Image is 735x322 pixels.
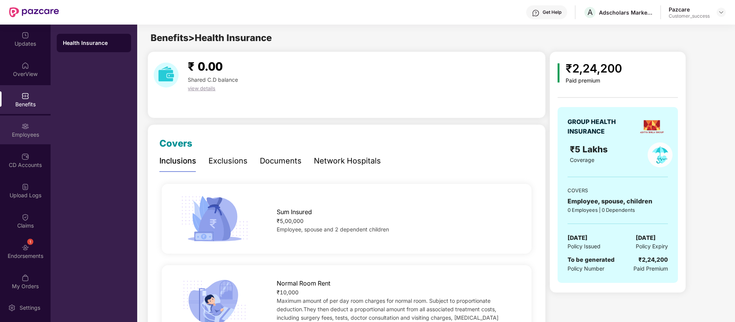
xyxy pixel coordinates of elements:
img: svg+xml;base64,PHN2ZyBpZD0iRW1wbG95ZWVzIiB4bWxucz0iaHR0cDovL3d3dy53My5vcmcvMjAwMC9zdmciIHdpZHRoPS... [21,122,29,130]
div: Adscholars Marketing India Private Limited [599,9,653,16]
span: A [587,8,593,17]
div: ₹5,00,000 [277,217,515,225]
div: Paid premium [566,78,622,84]
div: 0 Employees | 0 Dependents [568,206,668,214]
img: svg+xml;base64,PHN2ZyBpZD0iTXlfT3JkZXJzIiBkYXRhLW5hbWU9Ik15IE9yZGVycyIgeG1sbnM9Imh0dHA6Ly93d3cudz... [21,274,29,282]
div: 1 [27,239,33,245]
span: Benefits > Health Insurance [151,32,272,43]
img: svg+xml;base64,PHN2ZyBpZD0iU2V0dGluZy0yMHgyMCIgeG1sbnM9Imh0dHA6Ly93d3cudzMub3JnLzIwMDAvc3ZnIiB3aW... [8,304,16,312]
span: Policy Number [568,265,604,272]
img: policyIcon [648,142,673,167]
div: ₹2,24,200 [638,255,668,264]
div: Health Insurance [63,39,125,47]
div: Get Help [543,9,561,15]
img: download [154,63,179,88]
span: view details [188,85,215,91]
div: Exclusions [208,155,248,167]
img: svg+xml;base64,PHN2ZyBpZD0iQ2xhaW0iIHhtbG5zPSJodHRwOi8vd3d3LnczLm9yZy8yMDAwL3N2ZyIgd2lkdGg9IjIwIi... [21,213,29,221]
img: svg+xml;base64,PHN2ZyBpZD0iRW5kb3JzZW1lbnRzIiB4bWxucz0iaHR0cDovL3d3dy53My5vcmcvMjAwMC9zdmciIHdpZH... [21,244,29,251]
img: svg+xml;base64,PHN2ZyBpZD0iRHJvcGRvd24tMzJ4MzIiIHhtbG5zPSJodHRwOi8vd3d3LnczLm9yZy8yMDAwL3N2ZyIgd2... [718,9,724,15]
span: Policy Expiry [636,242,668,251]
div: Documents [260,155,302,167]
div: Pazcare [669,6,710,13]
span: ₹5 Lakhs [570,144,610,154]
span: Policy Issued [568,242,600,251]
span: Covers [159,138,192,149]
span: Shared C.D balance [188,76,238,83]
div: ₹10,000 [277,288,515,297]
div: Inclusions [159,155,196,167]
div: Network Hospitals [314,155,381,167]
span: ₹ 0.00 [188,59,223,73]
img: svg+xml;base64,PHN2ZyBpZD0iSG9tZSIgeG1sbnM9Imh0dHA6Ly93d3cudzMub3JnLzIwMDAvc3ZnIiB3aWR0aD0iMjAiIG... [21,62,29,69]
span: Sum Insured [277,207,312,217]
span: To be generated [568,256,615,263]
img: New Pazcare Logo [9,7,59,17]
span: Paid Premium [633,264,668,273]
span: Normal Room Rent [277,279,330,288]
div: Employee, spouse, children [568,197,668,206]
img: icon [558,63,559,83]
img: svg+xml;base64,PHN2ZyBpZD0iVXBkYXRlZCIgeG1sbnM9Imh0dHA6Ly93d3cudzMub3JnLzIwMDAvc3ZnIiB3aWR0aD0iMj... [21,31,29,39]
div: GROUP HEALTH INSURANCE [568,117,635,136]
img: svg+xml;base64,PHN2ZyBpZD0iQmVuZWZpdHMiIHhtbG5zPSJodHRwOi8vd3d3LnczLm9yZy8yMDAwL3N2ZyIgd2lkdGg9Ij... [21,92,29,100]
div: Settings [17,304,43,312]
span: [DATE] [568,233,587,243]
span: Employee, spouse and 2 dependent children [277,226,389,233]
div: ₹2,24,200 [566,59,622,78]
img: icon [178,193,251,244]
img: insurerLogo [638,113,665,140]
img: svg+xml;base64,PHN2ZyBpZD0iQ0RfQWNjb3VudHMiIGRhdGEtbmFtZT0iQ0QgQWNjb3VudHMiIHhtbG5zPSJodHRwOi8vd3... [21,153,29,160]
span: Coverage [570,157,594,163]
span: [DATE] [636,233,656,243]
div: COVERS [568,187,668,194]
img: svg+xml;base64,PHN2ZyBpZD0iVXBsb2FkX0xvZ3MiIGRhdGEtbmFtZT0iVXBsb2FkIExvZ3MiIHhtbG5zPSJodHRwOi8vd3... [21,183,29,191]
div: Customer_success [669,13,710,19]
img: svg+xml;base64,PHN2ZyBpZD0iSGVscC0zMngzMiIgeG1sbnM9Imh0dHA6Ly93d3cudzMub3JnLzIwMDAvc3ZnIiB3aWR0aD... [532,9,540,17]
